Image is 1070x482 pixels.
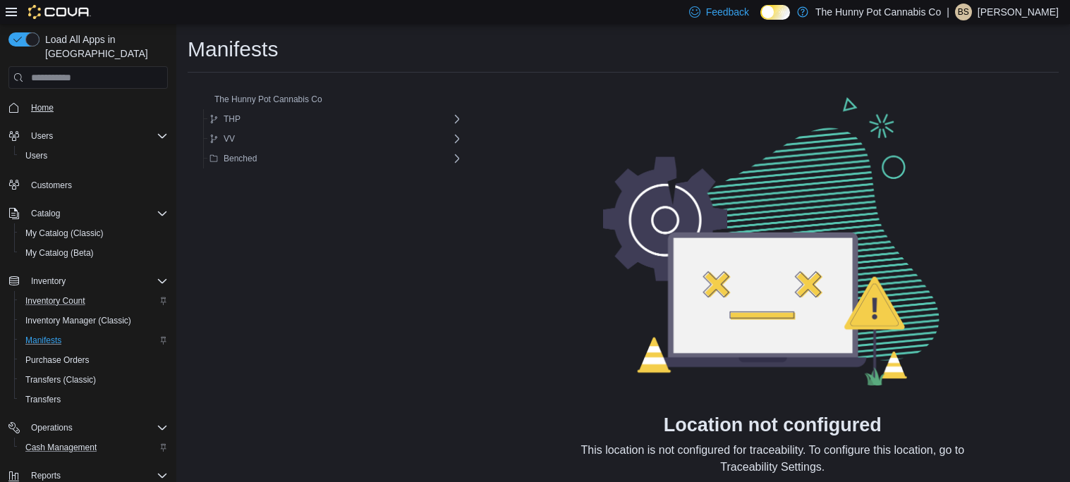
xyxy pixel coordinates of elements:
[224,113,241,125] span: THP
[25,315,131,326] span: Inventory Manager (Classic)
[3,204,174,223] button: Catalog
[20,371,102,388] a: Transfers (Classic)
[25,128,59,144] button: Users
[224,133,235,144] span: VV
[25,177,78,194] a: Customers
[20,147,53,164] a: Users
[20,312,137,329] a: Inventory Manager (Classic)
[25,335,61,346] span: Manifests
[25,442,97,453] span: Cash Management
[14,146,174,166] button: Users
[3,271,174,291] button: Inventory
[39,32,168,61] span: Load All Apps in [GEOGRAPHIC_DATA]
[204,130,241,147] button: VV
[603,95,942,385] img: Page Loading Error Image
[3,97,174,118] button: Home
[20,332,67,349] a: Manifests
[31,276,66,287] span: Inventory
[706,5,749,19] span: Feedback
[955,4,972,20] div: Brandon Saltzman
[25,354,90,366] span: Purchase Orders
[20,312,168,329] span: Inventory Manager (Classic)
[978,4,1059,20] p: [PERSON_NAME]
[20,147,168,164] span: Users
[25,273,71,290] button: Inventory
[25,205,66,222] button: Catalog
[3,418,174,438] button: Operations
[20,225,168,242] span: My Catalog (Classic)
[947,4,949,20] p: |
[20,292,168,309] span: Inventory Count
[25,394,61,405] span: Transfers
[25,247,94,259] span: My Catalog (Beta)
[20,292,91,309] a: Inventory Count
[25,273,168,290] span: Inventory
[204,111,246,128] button: THP
[25,419,168,436] span: Operations
[25,295,85,307] span: Inventory Count
[31,102,54,113] span: Home
[20,391,168,408] span: Transfers
[20,391,66,408] a: Transfers
[195,91,328,108] button: The Hunny Pot Cannabis Co
[20,245,168,261] span: My Catalog (Beta)
[14,311,174,330] button: Inventory Manager (Classic)
[20,332,168,349] span: Manifests
[20,352,168,369] span: Purchase Orders
[20,245,99,261] a: My Catalog (Beta)
[25,374,96,385] span: Transfers (Classic)
[815,4,941,20] p: The Hunny Pot Cannabis Co
[20,439,102,456] a: Cash Management
[3,174,174,194] button: Customers
[25,419,78,436] button: Operations
[25,175,168,193] span: Customers
[25,150,47,161] span: Users
[31,422,73,433] span: Operations
[14,223,174,243] button: My Catalog (Classic)
[20,371,168,388] span: Transfers (Classic)
[31,130,53,142] span: Users
[14,291,174,311] button: Inventory Count
[224,153,257,164] span: Benched
[561,442,984,476] div: This location is not configured for traceability. To configure this location, go to Traceability ...
[20,439,168,456] span: Cash Management
[664,414,882,436] h1: Location not configured
[14,243,174,263] button: My Catalog (Beta)
[31,208,60,219] span: Catalog
[3,126,174,146] button: Users
[14,330,174,350] button: Manifests
[760,5,790,20] input: Dark Mode
[25,99,168,116] span: Home
[14,438,174,457] button: Cash Management
[14,350,174,370] button: Purchase Orders
[20,352,95,369] a: Purchase Orders
[20,225,109,242] a: My Catalog (Classic)
[25,205,168,222] span: Catalog
[204,150,262,167] button: Benched
[28,5,91,19] img: Cova
[14,390,174,409] button: Transfers
[31,180,72,191] span: Customers
[25,99,59,116] a: Home
[14,370,174,390] button: Transfers (Classic)
[188,35,278,63] h1: Manifests
[31,470,61,481] span: Reports
[25,128,168,144] span: Users
[25,228,104,239] span: My Catalog (Classic)
[214,94,322,105] span: The Hunny Pot Cannabis Co
[958,4,969,20] span: BS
